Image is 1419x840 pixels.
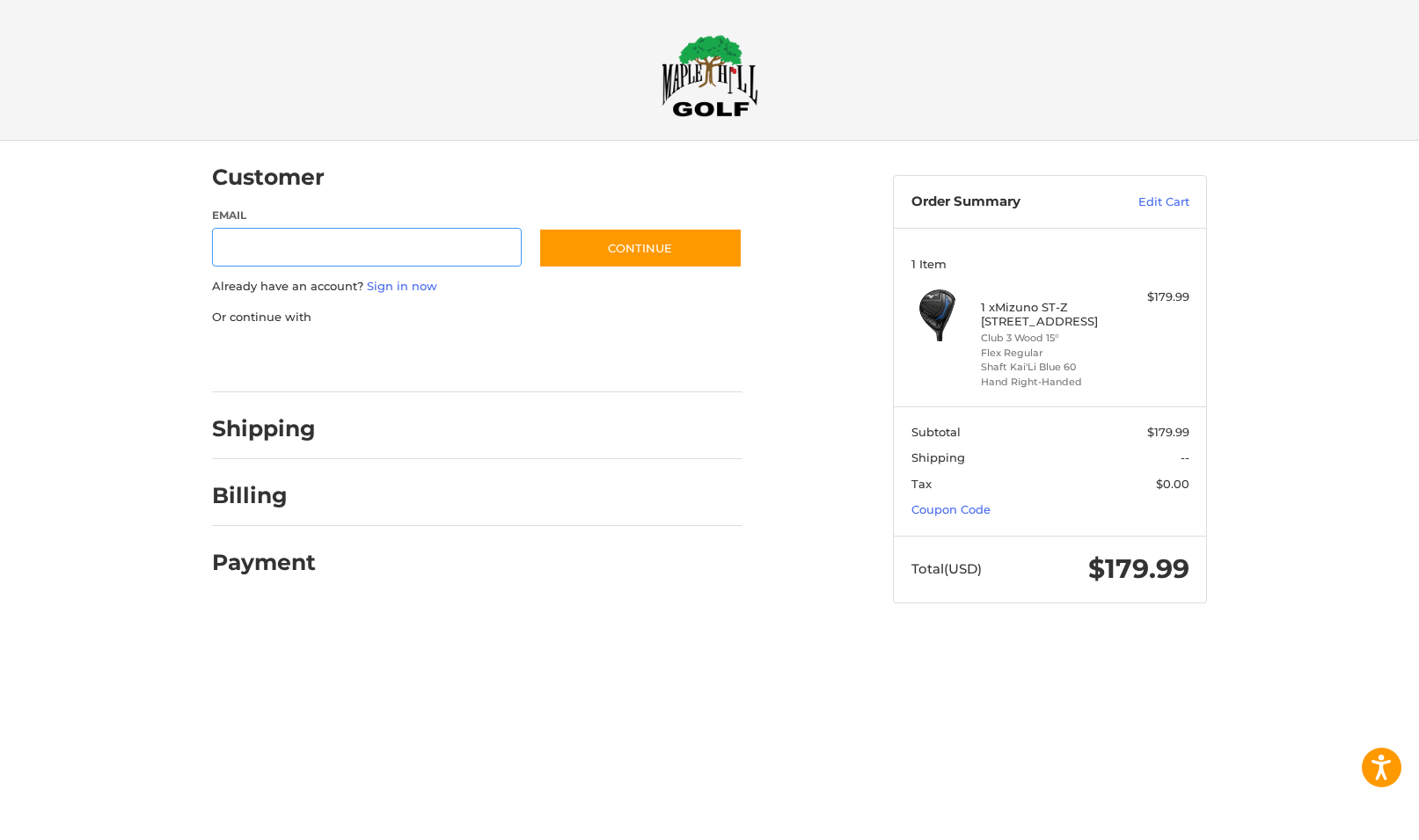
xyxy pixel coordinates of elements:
[212,164,325,191] h2: Customer
[1147,425,1189,439] span: $179.99
[911,450,965,464] span: Shipping
[212,208,522,223] label: Email
[212,549,316,576] h2: Payment
[538,228,742,268] button: Continue
[212,415,316,442] h2: Shipping
[981,346,1115,361] li: Flex Regular
[1156,477,1189,491] span: $0.00
[981,360,1115,375] li: Shaft Kai'Li Blue 60
[1088,552,1189,585] span: $179.99
[981,300,1115,329] h4: 1 x Mizuno ST-Z [STREET_ADDRESS]
[911,257,1189,271] h3: 1 Item
[355,343,487,375] iframe: PayPal-paylater
[911,194,1101,211] h3: Order Summary
[911,502,991,516] a: Coupon Code
[207,343,339,375] iframe: PayPal-paypal
[662,34,758,117] img: Maple Hill Golf
[212,278,742,296] p: Already have an account?
[911,477,932,491] span: Tax
[212,309,742,326] p: Or continue with
[1101,194,1189,211] a: Edit Cart
[981,375,1115,390] li: Hand Right-Handed
[212,482,315,509] h2: Billing
[911,425,961,439] span: Subtotal
[981,331,1115,346] li: Club 3 Wood 15°
[1120,289,1189,306] div: $179.99
[1181,450,1189,464] span: --
[505,343,637,375] iframe: PayPal-venmo
[911,560,982,577] span: Total (USD)
[367,279,437,293] a: Sign in now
